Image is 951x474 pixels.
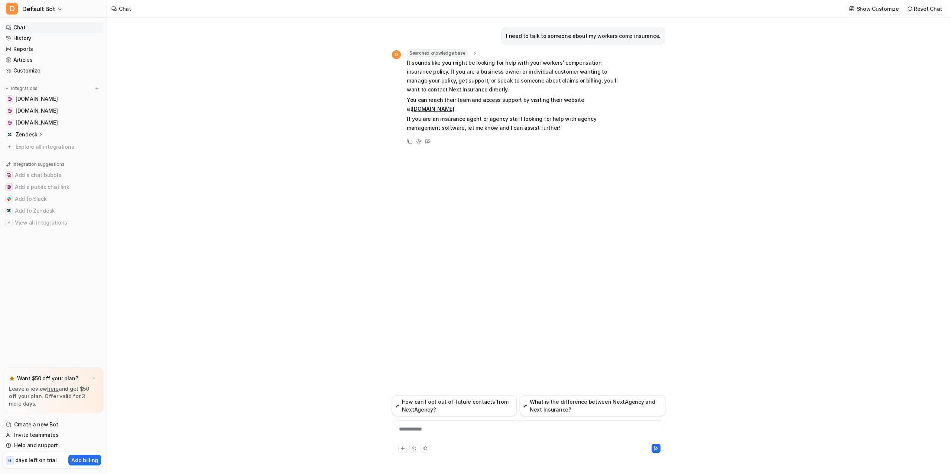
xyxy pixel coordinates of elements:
a: Help and support [3,440,104,451]
p: 6 [8,457,11,464]
button: Show Customize [847,3,902,14]
button: How can I opt out of future contacts from NextAgency? [392,395,517,416]
img: dev.nextagency.com [7,120,12,125]
div: Chat [119,5,131,13]
button: Add a chat bubbleAdd a chat bubble [3,169,104,181]
p: Want $50 off your plan? [17,375,78,382]
span: D [6,3,18,14]
img: Add a chat bubble [7,173,11,177]
img: x [92,376,96,381]
span: D [392,50,401,59]
img: reset [907,6,912,12]
a: signup.nextagency.com[DOMAIN_NAME] [3,106,104,116]
a: dev.nextagency.com[DOMAIN_NAME] [3,117,104,128]
button: Add a public chat linkAdd a public chat link [3,181,104,193]
img: expand menu [4,86,10,91]
a: Reports [3,44,104,54]
a: Chat [3,22,104,33]
p: It sounds like you might be looking for help with your workers' compensation insurance policy. If... [407,58,624,94]
a: Customize [3,65,104,76]
a: here [47,386,59,392]
img: Add to Zendesk [7,209,11,213]
button: Reset Chat [905,3,945,14]
a: Invite teammates [3,430,104,440]
img: Add to Slack [7,197,11,201]
a: History [3,33,104,43]
a: nextagency.com[DOMAIN_NAME] [3,94,104,104]
p: Add billing [71,456,98,464]
button: Integrations [3,85,40,92]
p: Leave a review and get $50 off your plan. Offer valid for 3 more days. [9,385,98,407]
p: days left on trial [15,456,57,464]
span: [DOMAIN_NAME] [16,107,58,115]
span: Explore all integrations [16,141,101,153]
a: Create a new Bot [3,419,104,430]
span: [DOMAIN_NAME] [16,119,58,126]
img: star [9,375,15,381]
p: I need to talk to someone about my workers comp insurance. [506,32,660,41]
img: customize [849,6,854,12]
img: View all integrations [7,220,11,225]
a: Articles [3,55,104,65]
p: Zendesk [16,131,38,138]
span: Searched knowledge base [407,49,468,57]
img: menu_add.svg [94,86,100,91]
img: explore all integrations [6,143,13,151]
span: [DOMAIN_NAME] [16,95,58,103]
span: Default Bot [22,4,55,14]
img: nextagency.com [7,97,12,101]
a: [DOMAIN_NAME] [412,106,454,112]
p: Show Customize [857,5,899,13]
button: Add billing [68,455,101,465]
button: Add to ZendeskAdd to Zendesk [3,205,104,217]
p: You can reach their team and access support by visiting their website at . [407,96,624,113]
a: Explore all integrations [3,142,104,152]
button: View all integrationsView all integrations [3,217,104,229]
button: What is the difference between NextAgency and Next Insurance? [520,395,665,416]
button: Add to SlackAdd to Slack [3,193,104,205]
img: Add a public chat link [7,185,11,189]
p: Integration suggestions [13,161,64,168]
img: signup.nextagency.com [7,109,12,113]
img: Zendesk [7,132,12,137]
p: If you are an insurance agent or agency staff looking for help with agency management software, l... [407,115,624,132]
p: Integrations [11,86,38,91]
